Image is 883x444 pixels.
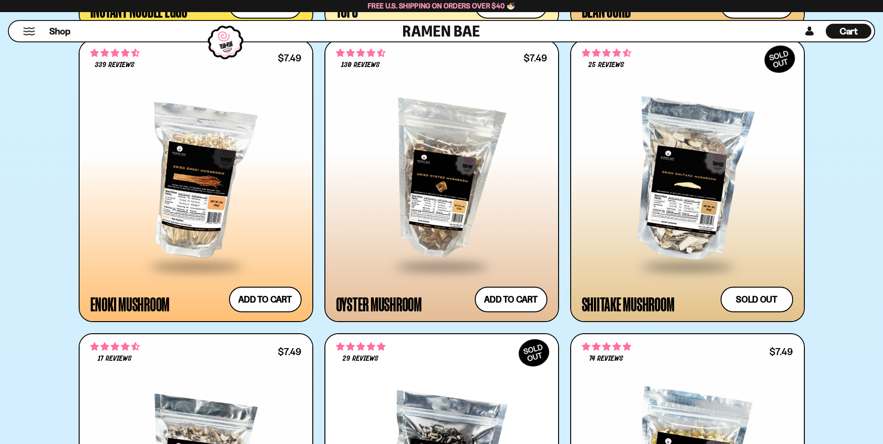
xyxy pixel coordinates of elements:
[475,287,547,312] button: Add to cart
[514,334,554,371] div: SOLD OUT
[49,24,70,39] a: Shop
[721,287,793,312] button: Sold out
[336,296,422,312] div: Oyster Mushroom
[98,355,131,363] span: 17 reviews
[90,341,140,353] span: 4.59 stars
[49,25,70,38] span: Shop
[23,27,35,35] button: Mobile Menu Trigger
[95,61,134,69] span: 339 reviews
[826,21,871,41] div: Cart
[588,61,624,69] span: 25 reviews
[760,40,800,78] div: SOLD OUT
[582,47,631,59] span: 4.52 stars
[582,296,674,312] div: Shiitake Mushroom
[324,40,559,322] a: 4.68 stars 130 reviews $7.49 Oyster Mushroom Add to cart
[368,1,515,10] span: Free U.S. Shipping on Orders over $40 🍜
[343,355,378,363] span: 29 reviews
[90,296,170,312] div: Enoki Mushroom
[79,40,313,322] a: 4.53 stars 339 reviews $7.49 Enoki Mushroom Add to cart
[582,341,631,353] span: 4.91 stars
[524,54,547,62] div: $7.49
[840,26,858,37] span: Cart
[278,347,301,356] div: $7.49
[589,355,623,363] span: 74 reviews
[336,341,385,353] span: 4.86 stars
[229,287,302,312] button: Add to cart
[336,47,385,59] span: 4.68 stars
[341,61,379,69] span: 130 reviews
[278,54,301,62] div: $7.49
[90,47,140,59] span: 4.53 stars
[769,347,793,356] div: $7.49
[570,40,805,322] a: SOLDOUT 4.52 stars 25 reviews Shiitake Mushroom Sold out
